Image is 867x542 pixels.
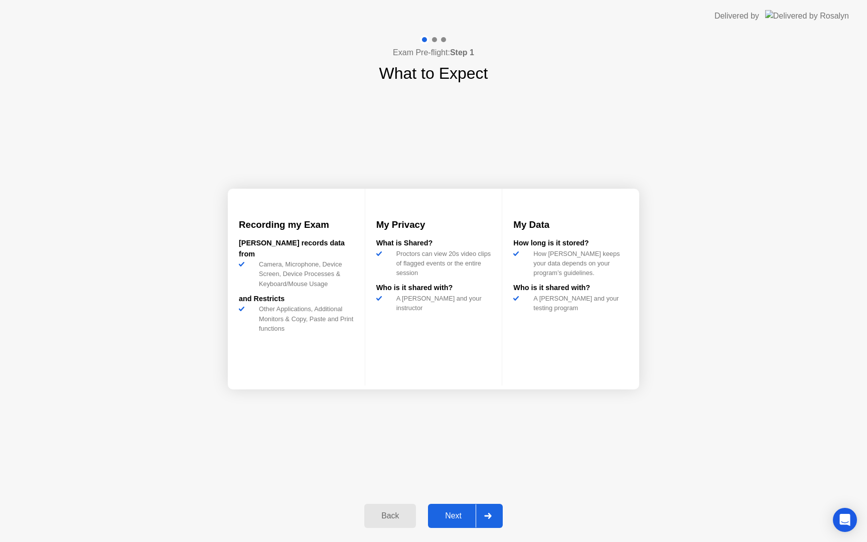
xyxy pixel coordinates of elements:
[392,294,491,313] div: A [PERSON_NAME] and your instructor
[833,508,857,532] div: Open Intercom Messenger
[376,238,491,249] div: What is Shared?
[255,304,354,333] div: Other Applications, Additional Monitors & Copy, Paste and Print functions
[529,249,628,278] div: How [PERSON_NAME] keeps your data depends on your program’s guidelines.
[239,218,354,232] h3: Recording my Exam
[239,238,354,259] div: [PERSON_NAME] records data from
[431,511,476,520] div: Next
[714,10,759,22] div: Delivered by
[392,249,491,278] div: Proctors can view 20s video clips of flagged events or the entire session
[376,283,491,294] div: Who is it shared with?
[376,218,491,232] h3: My Privacy
[393,47,474,59] h4: Exam Pre-flight:
[765,10,849,22] img: Delivered by Rosalyn
[239,294,354,305] div: and Restricts
[255,259,354,289] div: Camera, Microphone, Device Screen, Device Processes & Keyboard/Mouse Usage
[513,218,628,232] h3: My Data
[513,238,628,249] div: How long is it stored?
[428,504,503,528] button: Next
[379,61,488,85] h1: What to Expect
[364,504,416,528] button: Back
[450,48,474,57] b: Step 1
[529,294,628,313] div: A [PERSON_NAME] and your testing program
[513,283,628,294] div: Who is it shared with?
[367,511,413,520] div: Back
